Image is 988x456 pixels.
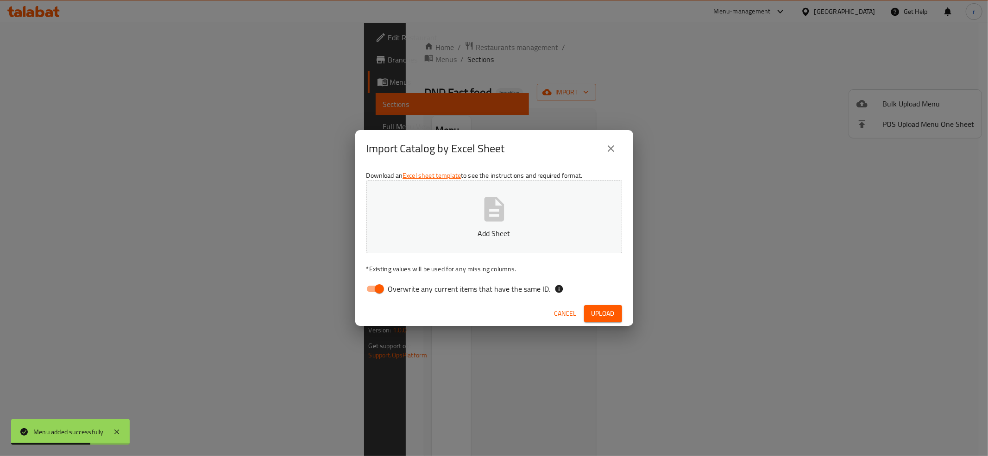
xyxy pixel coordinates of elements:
button: Add Sheet [366,180,622,253]
span: Upload [592,308,615,319]
h2: Import Catalog by Excel Sheet [366,141,505,156]
button: Cancel [551,305,580,322]
a: Excel sheet template [403,169,461,181]
button: close [600,137,622,160]
svg: If the overwrite option isn't selected, then the items that match an existing ID will be ignored ... [554,284,564,294]
div: Download an to see the instructions and required format. [355,167,633,301]
button: Upload [584,305,622,322]
span: Overwrite any current items that have the same ID. [388,283,551,294]
div: Menu added successfully [33,427,104,437]
p: Add Sheet [381,228,608,239]
span: Cancel [554,308,577,319]
p: Existing values will be used for any missing columns. [366,264,622,274]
